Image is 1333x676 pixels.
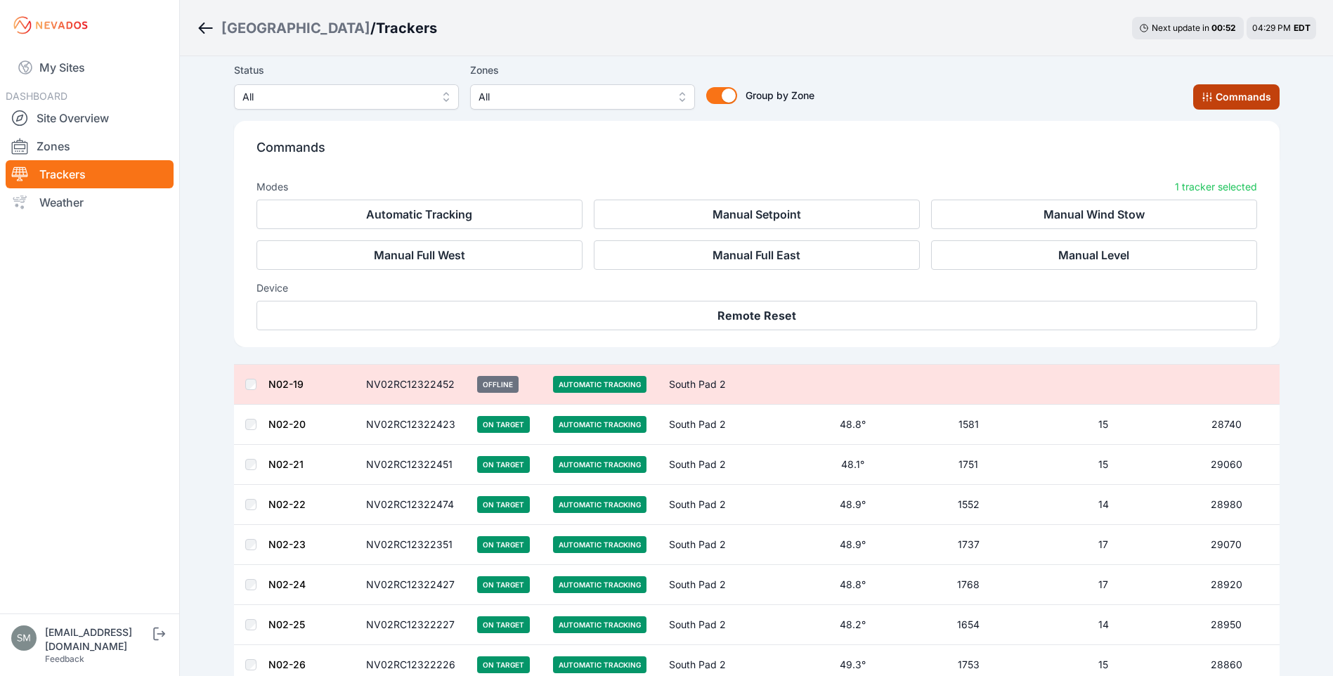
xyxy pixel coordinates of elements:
[45,654,84,664] a: Feedback
[477,416,530,433] span: On Target
[6,51,174,84] a: My Sites
[1152,22,1209,33] span: Next update in
[802,525,904,565] td: 48.9°
[931,240,1257,270] button: Manual Level
[477,616,530,633] span: On Target
[477,576,530,593] span: On Target
[268,378,304,390] a: N02-19
[1034,565,1174,605] td: 17
[1173,405,1279,445] td: 28740
[6,132,174,160] a: Zones
[6,188,174,216] a: Weather
[802,565,904,605] td: 48.8°
[477,536,530,553] span: On Target
[268,498,306,510] a: N02-22
[661,525,738,565] td: South Pad 2
[594,240,920,270] button: Manual Full East
[197,10,437,46] nav: Breadcrumb
[256,138,1257,169] p: Commands
[1173,565,1279,605] td: 28920
[268,418,306,430] a: N02-20
[553,456,646,473] span: Automatic Tracking
[45,625,150,654] div: [EMAIL_ADDRESS][DOMAIN_NAME]
[358,405,469,445] td: NV02RC12322423
[268,458,304,470] a: N02-21
[553,496,646,513] span: Automatic Tracking
[256,180,288,194] h3: Modes
[553,656,646,673] span: Automatic Tracking
[1193,84,1280,110] button: Commands
[1252,22,1291,33] span: 04:29 PM
[234,62,459,79] label: Status
[477,456,530,473] span: On Target
[661,565,738,605] td: South Pad 2
[802,445,904,485] td: 48.1°
[470,62,695,79] label: Zones
[11,625,37,651] img: smishra@gspp.com
[1173,445,1279,485] td: 29060
[234,84,459,110] button: All
[1173,525,1279,565] td: 29070
[358,525,469,565] td: NV02RC12322351
[268,658,306,670] a: N02-26
[553,376,646,393] span: Automatic Tracking
[6,104,174,132] a: Site Overview
[1034,445,1174,485] td: 15
[268,618,305,630] a: N02-25
[904,405,1034,445] td: 1581
[477,496,530,513] span: On Target
[904,485,1034,525] td: 1552
[1034,485,1174,525] td: 14
[904,525,1034,565] td: 1737
[802,485,904,525] td: 48.9°
[1294,22,1311,33] span: EDT
[553,536,646,553] span: Automatic Tracking
[931,200,1257,229] button: Manual Wind Stow
[802,605,904,645] td: 48.2°
[358,605,469,645] td: NV02RC12322227
[1034,605,1174,645] td: 14
[661,405,738,445] td: South Pad 2
[904,565,1034,605] td: 1768
[358,445,469,485] td: NV02RC12322451
[221,18,370,38] a: [GEOGRAPHIC_DATA]
[661,485,738,525] td: South Pad 2
[6,90,67,102] span: DASHBOARD
[661,365,738,405] td: South Pad 2
[904,605,1034,645] td: 1654
[358,565,469,605] td: NV02RC12322427
[268,578,306,590] a: N02-24
[376,18,437,38] h3: Trackers
[553,616,646,633] span: Automatic Tracking
[1175,180,1257,194] p: 1 tracker selected
[1173,485,1279,525] td: 28980
[1034,405,1174,445] td: 15
[1034,525,1174,565] td: 17
[1211,22,1237,34] div: 00 : 52
[256,240,583,270] button: Manual Full West
[470,84,695,110] button: All
[746,89,814,101] span: Group by Zone
[358,365,469,405] td: NV02RC12322452
[594,200,920,229] button: Manual Setpoint
[479,89,667,105] span: All
[477,656,530,673] span: On Target
[904,445,1034,485] td: 1751
[661,445,738,485] td: South Pad 2
[553,576,646,593] span: Automatic Tracking
[802,405,904,445] td: 48.8°
[256,200,583,229] button: Automatic Tracking
[477,376,519,393] span: Offline
[553,416,646,433] span: Automatic Tracking
[268,538,306,550] a: N02-23
[661,605,738,645] td: South Pad 2
[6,160,174,188] a: Trackers
[242,89,431,105] span: All
[358,485,469,525] td: NV02RC12322474
[256,301,1257,330] button: Remote Reset
[256,281,1257,295] h3: Device
[370,18,376,38] span: /
[1173,605,1279,645] td: 28950
[11,14,90,37] img: Nevados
